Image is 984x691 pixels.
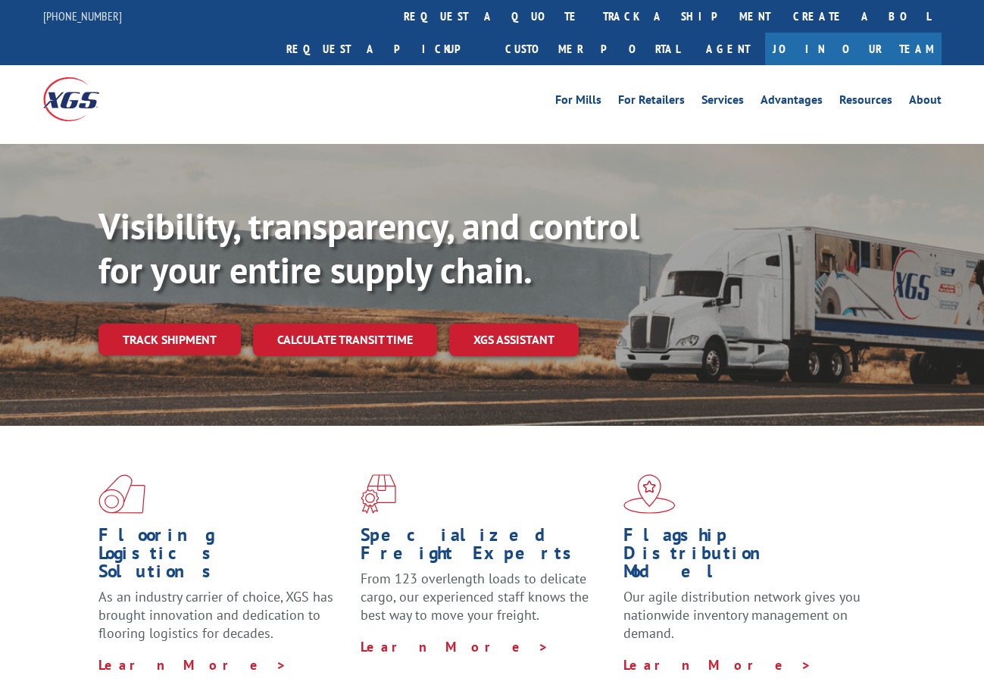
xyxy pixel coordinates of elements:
[361,526,611,570] h1: Specialized Freight Experts
[361,570,611,637] p: From 123 overlength loads to delicate cargo, our experienced staff knows the best way to move you...
[98,324,241,355] a: Track shipment
[494,33,691,65] a: Customer Portal
[98,202,639,293] b: Visibility, transparency, and control for your entire supply chain.
[98,474,145,514] img: xgs-icon-total-supply-chain-intelligence-red
[623,656,812,674] a: Learn More >
[839,94,892,111] a: Resources
[623,526,874,588] h1: Flagship Distribution Model
[361,638,549,655] a: Learn More >
[909,94,942,111] a: About
[98,656,287,674] a: Learn More >
[555,94,601,111] a: For Mills
[275,33,494,65] a: Request a pickup
[761,94,823,111] a: Advantages
[98,526,349,588] h1: Flooring Logistics Solutions
[43,8,122,23] a: [PHONE_NUMBER]
[449,324,579,356] a: XGS ASSISTANT
[253,324,437,356] a: Calculate transit time
[98,588,333,642] span: As an industry carrier of choice, XGS has brought innovation and dedication to flooring logistics...
[765,33,942,65] a: Join Our Team
[701,94,744,111] a: Services
[623,474,676,514] img: xgs-icon-flagship-distribution-model-red
[623,588,861,642] span: Our agile distribution network gives you nationwide inventory management on demand.
[691,33,765,65] a: Agent
[618,94,685,111] a: For Retailers
[361,474,396,514] img: xgs-icon-focused-on-flooring-red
